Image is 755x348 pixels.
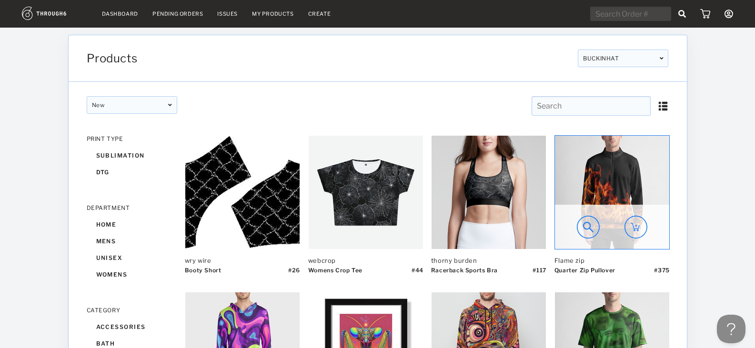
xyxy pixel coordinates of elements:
[87,233,177,249] div: mens
[555,136,669,249] img: 19380_Thumb_abf87819b9194e9db268dfc216003555-9380-.png
[431,257,545,264] div: thorny burden
[185,257,299,264] div: wry wire
[288,267,300,281] div: # 26
[308,10,331,17] a: Create
[87,164,177,180] div: dtg
[185,136,300,249] img: 3b99bee2-b733-4021-950d-9697d56632a0-XS.jpg
[152,10,203,17] a: Pending Orders
[87,307,177,314] div: CATEGORY
[717,315,745,343] iframe: Help Scout Beacon - Open
[87,147,177,164] div: sublimation
[87,318,177,335] div: accessories
[554,257,669,264] div: Flame zip
[658,101,668,111] img: icon_list.aeafdc69.svg
[87,135,177,142] div: PRINT TYPE
[309,136,423,249] img: 19380_Thumb_a70c405403ca4677953cafde0800aedb-9380-.png
[624,216,647,239] img: icon_add_to_cart_circle.749e9121.svg
[412,267,423,281] div: # 44
[578,50,668,67] div: BUCKINHAT
[87,266,177,283] div: womens
[533,267,546,281] div: # 117
[217,10,238,17] a: Issues
[252,10,294,17] a: My Products
[87,51,138,65] span: Products
[532,96,651,116] input: Search
[87,216,177,233] div: home
[308,267,362,281] div: Womens Crop Tee
[185,267,221,281] div: Booty Short
[87,96,177,114] div: New
[577,216,600,239] img: icon_preview.a61dccac.svg
[22,7,88,20] img: logo.1c10ca64.svg
[700,9,710,19] img: icon_cart.dab5cea1.svg
[87,204,177,211] div: DEPARTMENT
[308,257,423,264] div: webcrop
[87,249,177,266] div: unisex
[431,267,498,281] div: Racerback Sports Bra
[432,136,546,249] img: 19380_Thumb_2e608d25bc434cebb642fc744d5026e4-9380-.png
[590,7,671,21] input: Search Order #
[554,267,615,281] div: Quarter Zip Pullover
[654,267,669,281] div: # 375
[102,10,138,17] a: Dashboard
